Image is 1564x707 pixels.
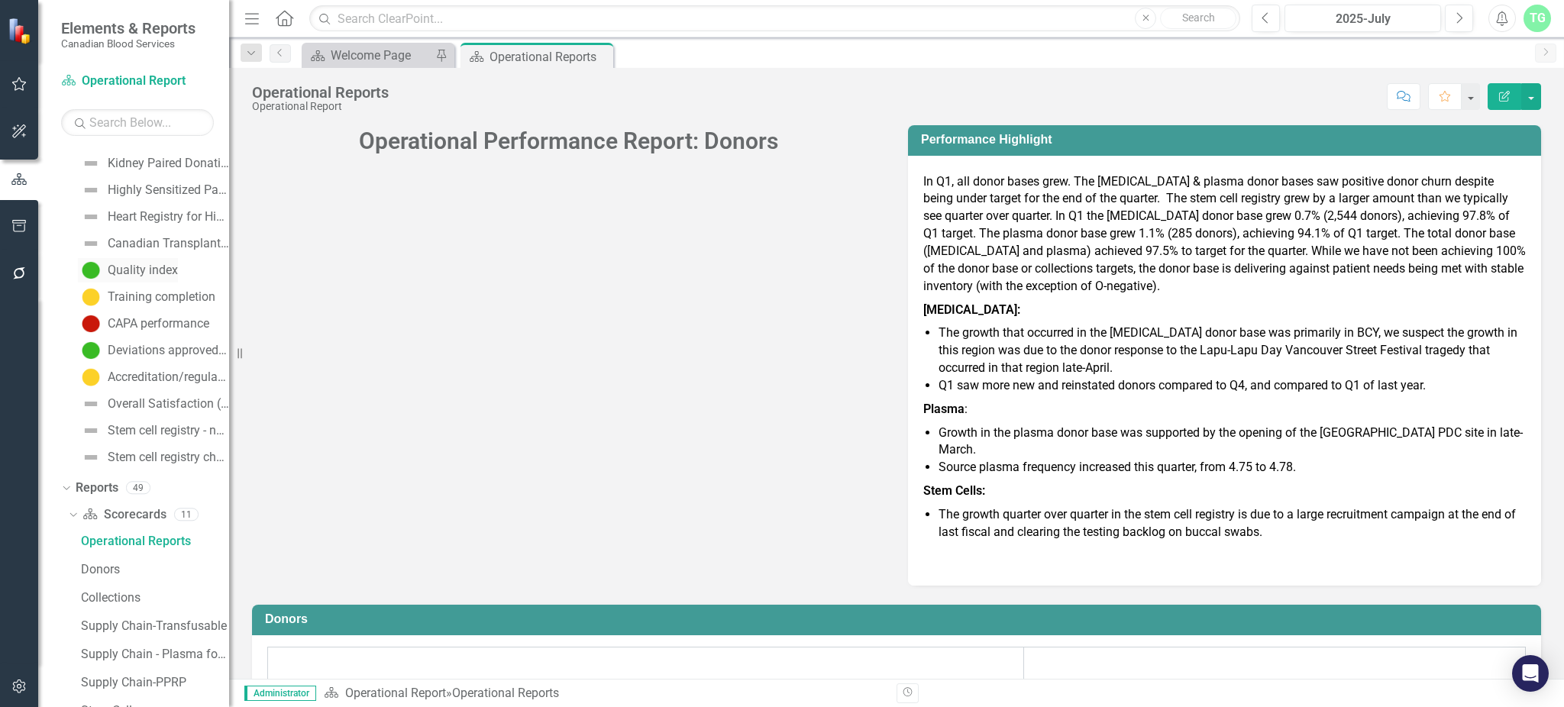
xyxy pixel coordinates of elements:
[309,5,1240,32] input: Search ClearPoint...
[108,317,209,331] div: CAPA performance
[82,315,100,333] img: Below Plan
[77,670,229,695] a: Supply Chain-PPRP
[108,183,229,197] div: Highly Sensitized Patient (HSP)
[108,424,229,437] div: Stem cell registry - new registrants
[81,563,229,576] div: Donors
[939,425,1526,460] li: Growth in the plasma donor base was supported by the opening of the [GEOGRAPHIC_DATA] PDC site in...
[1524,5,1551,32] button: TG
[82,421,100,440] img: Not Defined
[61,37,195,50] small: Canadian Blood Services
[108,237,229,250] div: Canadian Transplant Registry (CTR) - total uptime
[78,231,229,256] a: Canadian Transplant Registry (CTR) - total uptime
[81,619,229,633] div: Supply Chain-Transfusable
[82,288,100,306] img: Caution
[78,365,229,389] a: Accreditation/regulatory compliance
[8,17,34,44] img: ClearPoint Strategy
[244,686,316,701] span: Administrator
[82,261,100,279] img: On Target
[78,205,229,229] a: Heart Registry for High-Status and Highly Sensitized Patients
[77,529,229,554] a: Operational Reports
[345,686,446,700] a: Operational Report
[82,181,100,199] img: Not Defined
[78,445,229,470] a: Stem cell registry churn (new, aged out)
[82,154,100,173] img: Not Defined
[1160,8,1236,29] button: Search
[923,302,1020,317] strong: [MEDICAL_DATA]:
[108,450,229,464] div: Stem cell registry churn (new, aged out)
[76,479,118,497] a: Reports
[108,370,229,384] div: Accreditation/regulatory compliance
[108,210,229,224] div: Heart Registry for High-Status and Highly Sensitized Patients
[939,506,1526,541] li: The growth quarter over quarter in the stem cell registry is due to a large recruitment campaign ...
[939,459,1526,476] li: Source plasma frequency increased this quarter, from 4.75 to 4.78.
[82,208,100,226] img: Not Defined
[324,685,885,702] div: »
[61,19,195,37] span: Elements & Reports
[82,506,166,524] a: Scorecards
[305,46,431,65] a: Welcome Page
[78,418,229,443] a: Stem cell registry - new registrants
[82,448,100,466] img: Not Defined
[78,178,229,202] a: Highly Sensitized Patient (HSP)
[1182,11,1215,24] span: Search
[78,258,178,282] a: Quality index
[1290,10,1436,28] div: 2025-July
[78,285,215,309] a: Training completion
[81,591,229,605] div: Collections
[61,73,214,90] a: Operational Report
[265,612,1533,626] h3: Donors
[108,157,229,170] div: Kidney Paired Donation (KPD)
[78,312,209,336] a: CAPA performance
[81,534,229,548] div: Operational Reports
[61,109,214,136] input: Search Below...
[82,395,100,413] img: Not Defined
[490,47,609,66] div: Operational Reports
[359,128,778,154] span: Operational Performance Report: Donors
[81,647,229,661] div: Supply Chain - Plasma for Fractionation
[923,398,1526,421] p: :
[923,402,965,416] strong: Plasma
[82,341,100,360] img: On Target
[923,170,1526,299] p: In Q1, all donor bases grew. The [MEDICAL_DATA] & plasma donor bases saw positive donor churn des...
[108,290,215,304] div: Training completion
[77,586,229,610] a: Collections
[923,483,985,498] strong: Stem Cells:
[77,614,229,638] a: Supply Chain-Transfusable
[252,84,389,101] div: Operational Reports
[921,133,1533,147] h3: Performance Highlight
[1284,5,1441,32] button: 2025-July
[108,263,178,277] div: Quality index
[252,101,389,112] div: Operational Report
[939,324,1526,377] li: The growth that occurred in the [MEDICAL_DATA] donor base was primarily in BCY, we suspect the gr...
[77,642,229,667] a: Supply Chain - Plasma for Fractionation
[108,344,229,357] div: Deviations approved by QA [DATE]
[82,368,100,386] img: Caution
[331,46,431,65] div: Welcome Page
[81,676,229,689] div: Supply Chain-PPRP
[108,397,229,411] div: Overall Satisfaction (OSAT)
[126,482,150,495] div: 49
[78,151,229,176] a: Kidney Paired Donation (KPD)
[78,338,229,363] a: Deviations approved by QA [DATE]
[452,686,559,700] div: Operational Reports
[939,377,1526,395] li: Q1 saw more new and reinstated donors compared to Q4, and compared to Q1 of last year.
[78,392,229,416] a: Overall Satisfaction (OSAT)
[82,234,100,253] img: Not Defined
[174,508,199,521] div: 11
[77,557,229,582] a: Donors
[1512,655,1549,692] div: Open Intercom Messenger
